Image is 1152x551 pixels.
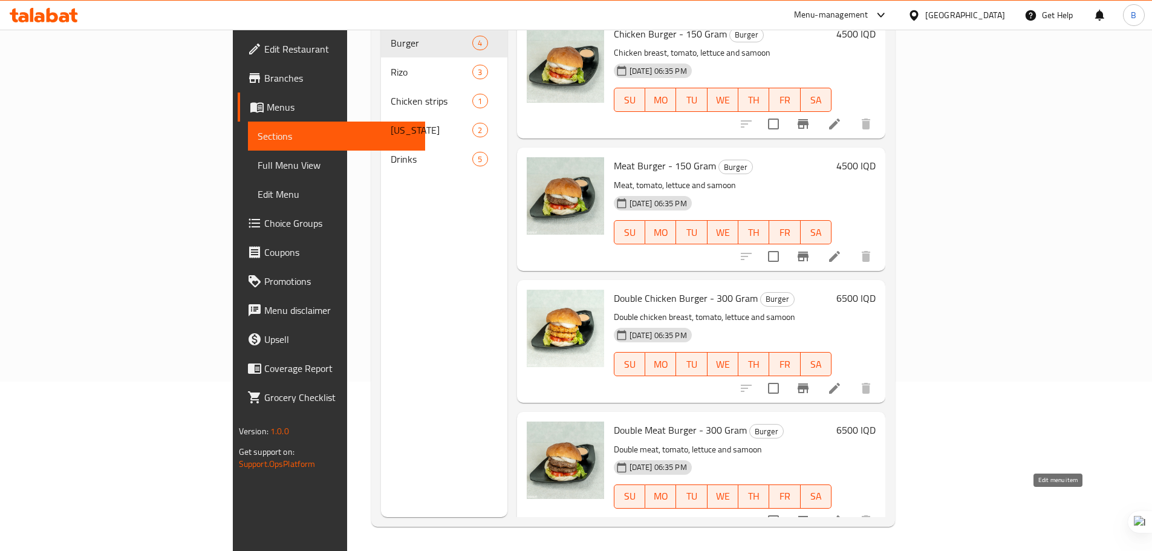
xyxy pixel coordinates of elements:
span: Get support on: [239,444,295,460]
span: Coverage Report [264,361,415,376]
button: TU [676,220,707,244]
button: TU [676,484,707,509]
a: Sections [248,122,425,151]
span: Select to update [761,111,786,137]
div: [GEOGRAPHIC_DATA] [925,8,1005,22]
button: TU [676,88,707,112]
div: Rizo [391,65,472,79]
button: FR [769,220,800,244]
button: TH [738,352,769,376]
button: delete [851,374,880,403]
span: TU [681,91,702,109]
div: Burger [718,160,753,174]
div: items [472,152,487,166]
button: WE [708,88,738,112]
span: Chicken strips [391,94,472,108]
span: Meat Burger - 150 Gram [614,157,716,175]
div: Burger4 [381,28,507,57]
span: Burger [750,425,783,439]
a: Menus [238,93,425,122]
span: Drinks [391,152,472,166]
span: Select to update [761,244,786,269]
span: FR [774,224,795,241]
span: 2 [473,125,487,136]
span: FR [774,356,795,373]
div: items [472,36,487,50]
span: 4 [473,37,487,49]
button: WE [708,484,738,509]
div: items [472,123,487,137]
span: [DATE] 06:35 PM [625,330,692,341]
a: Edit menu item [827,381,842,396]
button: FR [769,88,800,112]
span: Burger [719,160,752,174]
span: 1 [473,96,487,107]
span: SA [805,356,827,373]
span: WE [712,356,734,373]
span: Choice Groups [264,216,415,230]
span: SU [619,91,640,109]
span: B [1131,8,1136,22]
span: Grocery Checklist [264,390,415,405]
span: SA [805,91,827,109]
button: MO [645,352,676,376]
span: 1.0.0 [270,423,289,439]
span: Select to update [761,508,786,533]
div: Kentucky [391,123,472,137]
span: FR [774,487,795,505]
p: Double meat, tomato, lettuce and samoon [614,442,832,457]
button: Branch-specific-item [789,506,818,535]
a: Menu disclaimer [238,296,425,325]
a: Upsell [238,325,425,354]
div: [US_STATE]2 [381,116,507,145]
span: FR [774,91,795,109]
span: Burger [730,28,763,42]
button: SA [801,352,831,376]
span: Chicken Burger - 150 Gram [614,25,727,43]
button: FR [769,484,800,509]
span: Menu disclaimer [264,303,415,318]
span: MO [650,224,671,241]
p: Chicken breast, tomato, lettuce and samoon [614,45,832,60]
span: Edit Menu [258,187,415,201]
span: Version: [239,423,268,439]
a: Coupons [238,238,425,267]
span: MO [650,487,671,505]
a: Choice Groups [238,209,425,238]
span: SU [619,487,640,505]
span: TU [681,487,702,505]
a: Edit Restaurant [238,34,425,64]
a: Edit menu item [827,249,842,264]
span: Select to update [761,376,786,401]
img: Meat Burger - 150 Gram [527,157,604,235]
span: Double Chicken Burger - 300 Gram [614,289,758,307]
button: SA [801,484,831,509]
p: Double chicken breast, tomato, lettuce and samoon [614,310,832,325]
span: Burger [391,36,472,50]
span: Promotions [264,274,415,289]
span: SU [619,356,640,373]
span: [US_STATE] [391,123,472,137]
button: delete [851,242,880,271]
span: Menus [267,100,415,114]
span: Branches [264,71,415,85]
div: Menu-management [794,8,868,22]
button: SU [614,220,645,244]
span: SA [805,487,827,505]
span: Full Menu View [258,158,415,172]
button: TU [676,352,707,376]
button: TH [738,484,769,509]
img: Chicken Burger - 150 Gram [527,25,604,103]
h6: 4500 IQD [836,157,876,174]
button: TH [738,220,769,244]
button: FR [769,352,800,376]
span: Coupons [264,245,415,259]
button: Branch-specific-item [789,374,818,403]
button: SU [614,484,645,509]
span: Double Meat Burger - 300 Gram [614,421,747,439]
span: [DATE] 06:35 PM [625,198,692,209]
span: 3 [473,67,487,78]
